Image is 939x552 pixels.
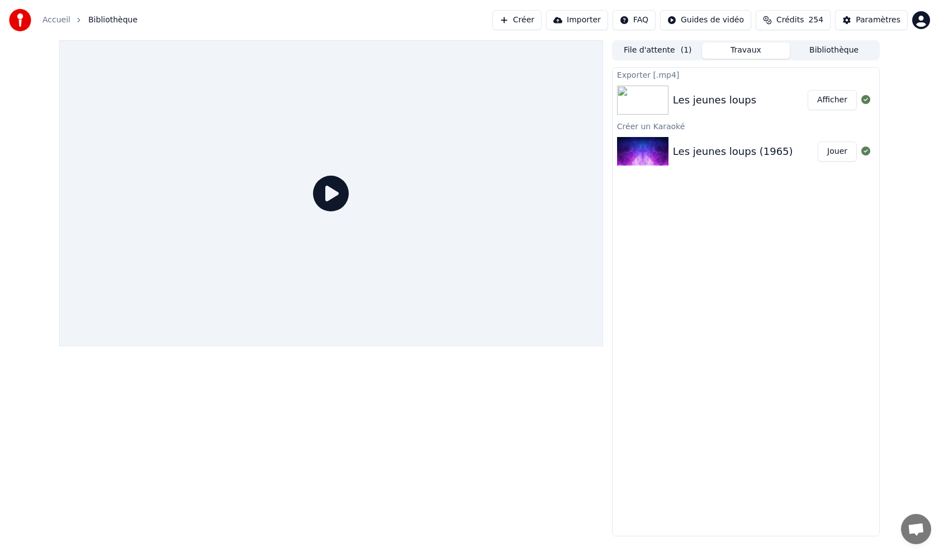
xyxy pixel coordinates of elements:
[901,514,931,544] a: Ouvrir le chat
[660,10,751,30] button: Guides de vidéo
[613,68,879,81] div: Exporter [.mp4]
[42,15,70,26] a: Accueil
[856,15,900,26] div: Paramètres
[673,144,793,159] div: Les jeunes loups (1965)
[681,45,692,56] span: ( 1 )
[613,10,656,30] button: FAQ
[756,10,831,30] button: Crédits254
[614,43,702,59] button: File d'attente
[808,90,857,110] button: Afficher
[808,15,823,26] span: 254
[613,119,879,133] div: Créer un Karaoké
[9,9,31,31] img: youka
[88,15,137,26] span: Bibliothèque
[776,15,804,26] span: Crédits
[835,10,908,30] button: Paramètres
[492,10,542,30] button: Créer
[702,43,790,59] button: Travaux
[818,141,857,162] button: Jouer
[673,92,756,108] div: Les jeunes loups
[546,10,608,30] button: Importer
[42,15,137,26] nav: breadcrumb
[790,43,878,59] button: Bibliothèque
